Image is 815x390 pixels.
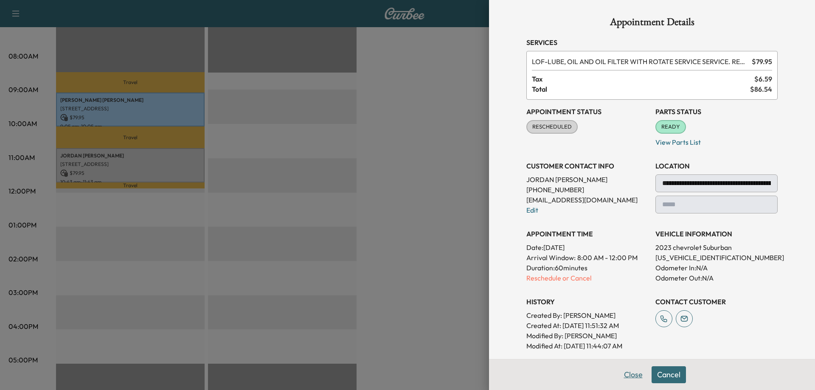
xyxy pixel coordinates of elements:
p: Created At : [DATE] 11:51:32 AM [526,320,649,331]
p: [US_VEHICLE_IDENTIFICATION_NUMBER] [655,253,778,263]
p: JORDAN [PERSON_NAME] [526,174,649,185]
h1: Appointment Details [526,17,778,31]
h3: Services [526,37,778,48]
span: Tax [532,74,754,84]
h3: LOCATION [655,161,778,171]
p: View Parts List [655,134,778,147]
span: $ 86.54 [750,84,772,94]
span: READY [656,123,685,131]
span: $ 79.95 [752,56,772,67]
p: Modified At : [DATE] 11:44:07 AM [526,341,649,351]
span: $ 6.59 [754,74,772,84]
p: Odometer In: N/A [655,263,778,273]
span: Total [532,84,750,94]
button: Close [618,366,648,383]
h3: VEHICLE INFORMATION [655,229,778,239]
p: Modified By : [PERSON_NAME] [526,331,649,341]
p: Odometer Out: N/A [655,273,778,283]
span: RESCHEDULED [527,123,577,131]
p: Date: [DATE] [526,242,649,253]
p: 2023 chevrolet Suburban [655,242,778,253]
h3: History [526,297,649,307]
p: Reschedule or Cancel [526,273,649,283]
p: Duration: 60 minutes [526,263,649,273]
p: Arrival Window: [526,253,649,263]
h3: CONTACT CUSTOMER [655,297,778,307]
span: LUBE, OIL AND OIL FILTER WITH ROTATE SERVICE SERVICE. RESET OIL LIFE MONITOR. HAZARDOUS WASTE FEE... [532,56,748,67]
p: [PHONE_NUMBER] [526,185,649,195]
span: 8:00 AM - 12:00 PM [577,253,638,263]
p: [EMAIL_ADDRESS][DOMAIN_NAME] [526,195,649,205]
h3: APPOINTMENT TIME [526,229,649,239]
h3: Appointment Status [526,107,649,117]
h3: CUSTOMER CONTACT INFO [526,161,649,171]
h3: Parts Status [655,107,778,117]
a: Edit [526,206,538,214]
p: Created By : [PERSON_NAME] [526,310,649,320]
button: Cancel [652,366,686,383]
